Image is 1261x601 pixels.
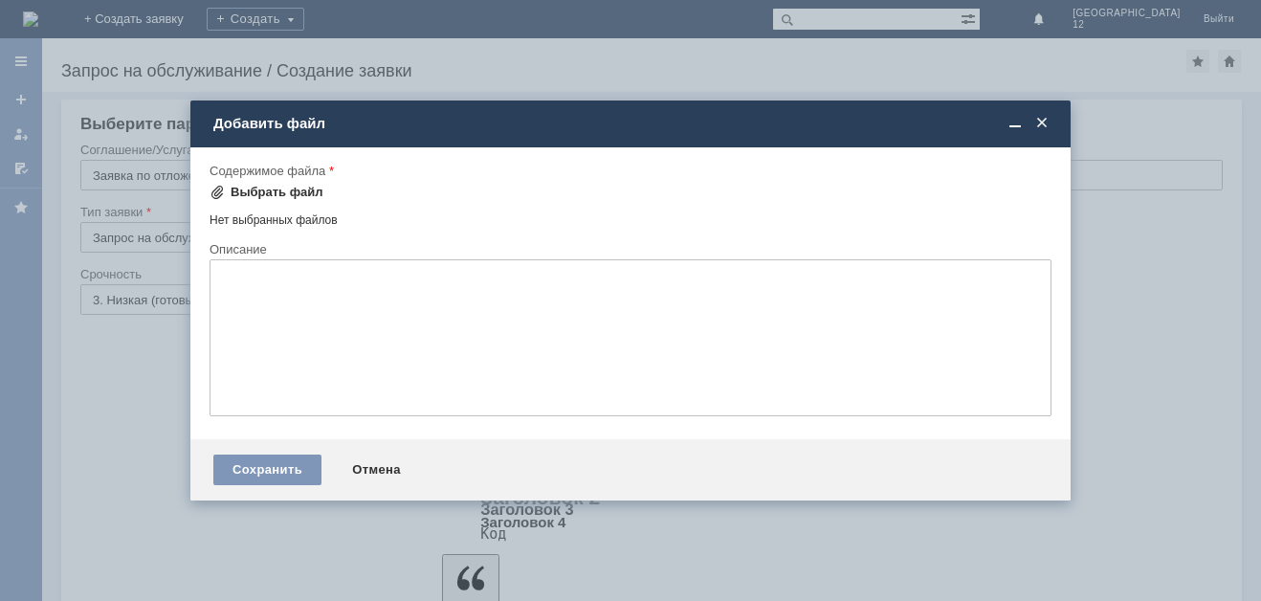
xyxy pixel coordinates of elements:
span: Закрыть [1032,115,1051,132]
span: Свернуть (Ctrl + M) [1006,115,1025,132]
div: Описание [210,243,1048,256]
div: Добавить файл [213,115,1051,132]
div: Прошу удалить отл чек за [DATE]. [PERSON_NAME] [8,8,279,38]
div: Содержимое файла [210,165,1048,177]
div: Выбрать файл [231,185,323,200]
div: Нет выбранных файлов [210,206,1051,228]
